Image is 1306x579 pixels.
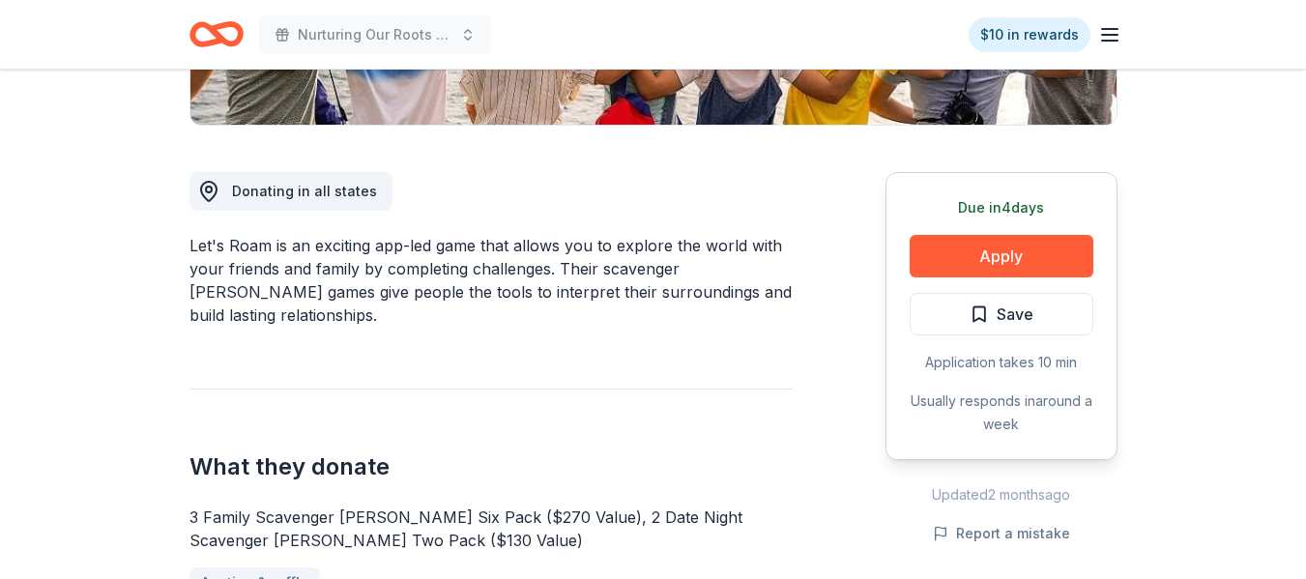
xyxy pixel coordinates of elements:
[910,196,1093,219] div: Due in 4 days
[910,390,1093,436] div: Usually responds in around a week
[259,15,491,54] button: Nurturing Our Roots - Reaching for the Sky Dougbe River School Gala 2025
[885,483,1117,507] div: Updated 2 months ago
[189,12,244,57] a: Home
[189,506,793,552] div: 3 Family Scavenger [PERSON_NAME] Six Pack ($270 Value), 2 Date Night Scavenger [PERSON_NAME] Two ...
[910,351,1093,374] div: Application takes 10 min
[189,234,793,327] div: Let's Roam is an exciting app-led game that allows you to explore the world with your friends and...
[997,302,1033,327] span: Save
[969,17,1090,52] a: $10 in rewards
[298,23,452,46] span: Nurturing Our Roots - Reaching for the Sky Dougbe River School Gala 2025
[232,183,377,199] span: Donating in all states
[189,451,793,482] h2: What they donate
[910,293,1093,335] button: Save
[910,235,1093,277] button: Apply
[933,522,1070,545] button: Report a mistake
